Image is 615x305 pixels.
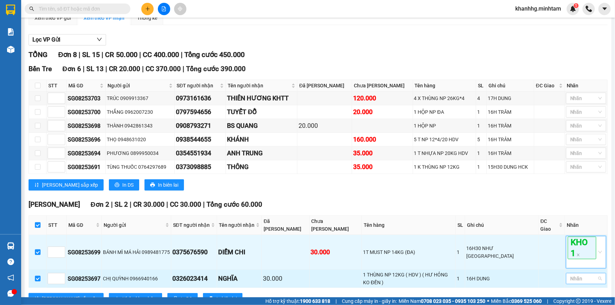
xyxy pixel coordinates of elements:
div: THẮNG 0962007230 [107,108,173,116]
div: THIÊN HƯƠNG KHTT [227,93,296,103]
span: CR 30.000 [133,200,165,208]
span: | [547,297,548,305]
div: Nhãn [567,82,605,89]
span: | [79,50,80,59]
span: | [183,65,184,73]
span: Tổng cước 390.000 [186,65,246,73]
div: THỌ 0948631020 [107,136,173,143]
td: KHÁNH [226,133,297,147]
div: 0908793271 [176,121,225,131]
span: Miền Bắc [491,297,542,305]
th: Tên hàng [413,80,476,92]
span: Lọc VP Gửi [32,35,60,44]
th: Tên hàng [362,216,456,235]
span: Tổng cước 450.000 [184,50,245,59]
div: 16H TRÂM [488,122,533,130]
div: 5 [477,136,485,143]
div: THÀNH 0942861343 [107,122,173,130]
div: 1 [477,122,485,130]
img: phone-icon [586,6,592,12]
div: 5 T NP 12*4/20 HDV [414,136,475,143]
span: SL 15 [82,50,100,59]
div: 1 [477,149,485,157]
span: SG08253428 [42,16,81,24]
span: CC 30.000 [170,200,201,208]
div: 16H TRÂM [488,149,533,157]
span: message [7,290,14,297]
td: THIÊN HƯƠNG KHTT [226,92,297,105]
span: SĐT người nhận [177,82,219,89]
span: | [203,200,205,208]
strong: 0369 525 060 [511,298,542,304]
td: 0973161636 [175,92,226,105]
td: SG08253698 [67,119,106,133]
td: NGHĨA [217,270,262,288]
div: 35.000 [353,148,412,158]
span: TỔNG [29,50,48,59]
span: | [83,65,85,73]
div: BÁNH MÌ MÁ HẢI 0989481775 [103,248,170,256]
button: sort-ascending[PERSON_NAME] sắp xếp [29,293,104,304]
span: In biên lai [216,295,237,303]
span: 1 [575,3,577,8]
div: SG08253699 [68,248,100,257]
span: | [336,297,337,305]
span: 11:08:16 [DATE] [32,38,67,43]
img: logo-vxr [6,5,15,15]
div: SG08253703 [68,94,104,103]
span: Đơn 6 [62,65,81,73]
div: 1 [457,248,464,256]
span: Mã GD [68,221,94,229]
td: SG08253703 [67,92,106,105]
td: SG08253700 [67,105,106,119]
div: NGHĨA [218,274,260,284]
th: SL [476,80,487,92]
div: SG08253696 [68,135,104,144]
button: printerIn DS [109,179,139,191]
div: 1 [457,275,464,282]
th: Ghi chú [465,216,539,235]
div: 160.000 [353,135,412,144]
span: CC 400.000 [143,50,179,59]
td: 0354551934 [175,147,226,160]
span: notification [7,274,14,281]
img: solution-icon [7,28,14,36]
div: 1 HỘP NP ĐA [414,108,475,116]
span: SL 13 [86,65,104,73]
div: 0375676590 [172,247,216,257]
span: 0976317417 [50,31,78,37]
div: 16H TRÂM [488,136,533,143]
div: 1T MUST NP 14KG (ĐA) [363,248,454,256]
td: SG08253697 [67,270,102,288]
span: 0919692298 [41,44,69,49]
span: plus [145,6,150,11]
span: ⚪️ [487,300,489,303]
span: printer [173,296,178,302]
td: SG08253691 [67,160,106,174]
td: SG08253694 [67,147,106,160]
span: [DATE]- [14,3,59,8]
span: Đơn 2 [91,200,109,208]
span: | [105,65,107,73]
span: | [142,65,144,73]
td: ANH TRUNG [226,147,297,160]
th: Chưa [PERSON_NAME] [310,216,362,235]
div: THÔNG [227,162,296,172]
div: TÙNG THUỐC 0764297689 [107,163,173,171]
span: printer [115,182,119,188]
span: Bến Tre [29,65,52,73]
span: SL 2 [115,200,128,208]
div: SG08253697 [68,274,100,283]
span: Nhập kho nhận [122,295,156,303]
td: 0797594656 [175,105,226,119]
div: 1 [477,163,485,171]
span: question-circle [7,259,14,265]
td: BS QUANG [226,119,297,133]
div: 0938544655 [176,135,225,144]
th: Đã [PERSON_NAME] [262,216,310,235]
span: printer [209,296,214,302]
div: 1 T NHỰA NP 20KG HDV [414,149,475,157]
span: CR 50.000 [105,50,137,59]
span: khanhhg.minhtam [510,4,567,13]
div: Thống kê [137,14,157,22]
